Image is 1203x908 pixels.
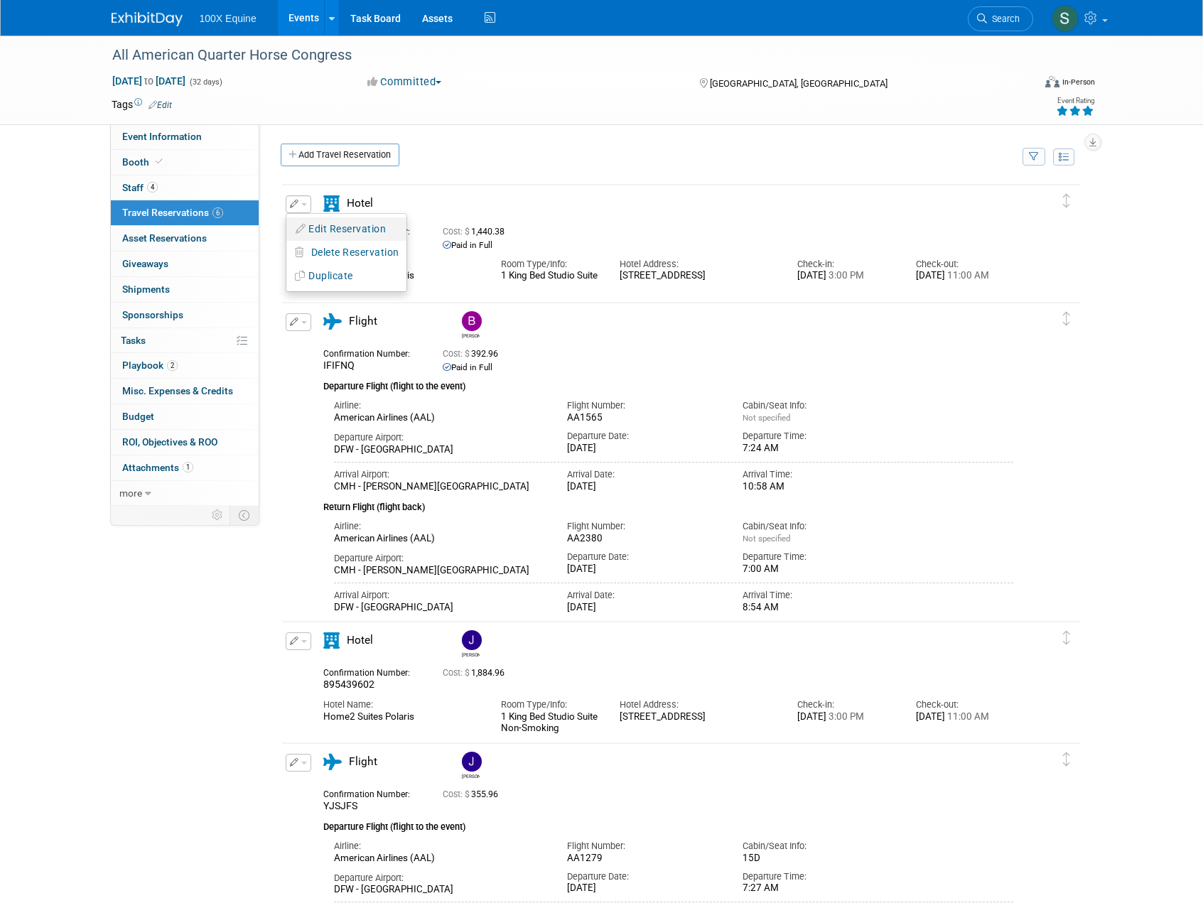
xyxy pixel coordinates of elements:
span: Travel Reservations [122,207,223,218]
a: Asset Reservations [111,226,259,251]
span: Not specified [743,534,790,544]
div: Flight Number: [567,520,721,533]
span: 392.96 [443,349,504,359]
a: Travel Reservations6 [111,200,259,225]
div: [DATE] [567,563,721,575]
span: 6 [212,207,223,218]
img: Julie Gleason [462,630,482,650]
div: Arrival Airport: [334,589,546,602]
span: Attachments [122,462,193,473]
span: IFIFNQ [323,360,355,371]
div: [DATE] [916,270,1013,282]
span: [GEOGRAPHIC_DATA], [GEOGRAPHIC_DATA] [710,78,888,89]
img: Sean Smith [1052,5,1079,32]
div: Room Type/Info: [501,258,598,271]
div: [DATE] [916,711,1013,723]
div: Bailey Carter [462,331,480,339]
img: Format-Inperson.png [1045,76,1059,87]
span: Misc. Expenses & Credits [122,385,233,396]
span: Sponsorships [122,309,183,320]
a: Booth [111,150,259,175]
i: Flight [323,754,342,770]
span: Shipments [122,283,170,295]
div: [STREET_ADDRESS] [620,711,776,723]
div: Flight Number: [567,399,721,412]
div: 7:27 AM [743,882,897,895]
span: Not specified [743,413,790,423]
div: [DATE] [567,882,721,895]
div: Hotel Name: [323,698,480,711]
a: Sponsorships [111,303,259,328]
td: Toggle Event Tabs [230,506,259,524]
a: Attachments1 [111,455,259,480]
div: Cabin/Seat Info: [743,520,897,533]
span: Staff [122,182,158,193]
div: American Airlines (AAL) [334,533,546,545]
div: 8:54 AM [743,602,897,614]
i: Flight [323,313,342,330]
div: Room Type/Info: [501,698,598,711]
span: Booth [122,156,166,168]
a: Budget [111,404,259,429]
div: 15D [743,853,897,864]
span: 3:00 PM [826,711,864,722]
div: 1 King Bed Studio Suite [501,270,598,281]
div: Paid in Full [443,362,955,373]
div: DFW - [GEOGRAPHIC_DATA] [334,884,546,896]
img: Julie Gleason [462,752,482,772]
div: Check-in: [797,698,895,711]
i: Hotel [323,195,340,212]
div: 1 King Bed Studio Suite Non-Smoking [501,711,598,734]
span: Giveaways [122,258,168,269]
div: CMH - [PERSON_NAME][GEOGRAPHIC_DATA] [334,565,546,577]
div: Check-in: [797,258,895,271]
div: AA2380 [567,533,721,545]
span: 1 [183,462,193,472]
div: 7:24 AM [743,443,897,455]
td: Tags [112,97,172,112]
span: [DATE] [DATE] [112,75,186,87]
div: Cabin/Seat Info: [743,840,897,853]
i: Click and drag to move item [1063,312,1070,326]
div: [DATE] [797,711,895,723]
span: Cost: $ [443,227,471,237]
div: Arrival Date: [567,468,721,481]
span: Flight [349,315,377,328]
div: Departure Date: [567,870,721,883]
div: All American Quarter Horse Congress [107,43,1012,68]
i: Filter by Traveler [1029,153,1039,162]
div: Check-out: [916,258,1013,271]
span: Tasks [121,335,146,346]
div: Departure Time: [743,551,897,563]
div: In-Person [1062,77,1095,87]
button: Delete Reservation [286,242,406,263]
div: Return Flight (flight back) [323,492,1014,514]
div: Cabin/Seat Info: [743,399,897,412]
div: DFW - [GEOGRAPHIC_DATA] [334,602,546,614]
span: Cost: $ [443,789,471,799]
a: Edit [149,100,172,110]
span: Search [987,13,1020,24]
div: AA1565 [567,412,721,424]
div: AA1279 [567,853,721,865]
span: more [119,487,142,499]
a: Misc. Expenses & Credits [111,379,259,404]
div: [STREET_ADDRESS] [620,270,776,282]
i: Click and drag to move item [1063,752,1070,767]
div: [DATE] [567,481,721,493]
div: Hotel Address: [620,258,776,271]
span: YJSJFS [323,800,357,811]
div: Departure Time: [743,430,897,443]
i: Click and drag to move item [1063,631,1070,645]
span: to [142,75,156,87]
div: Airline: [334,840,546,853]
div: Julie Gleason [462,650,480,658]
a: Event Information [111,124,259,149]
div: Flight Number: [567,840,721,853]
span: Cost: $ [443,349,471,359]
div: Confirmation Number: [323,785,421,800]
span: 3:00 PM [826,270,864,281]
a: more [111,481,259,506]
i: Click and drag to move item [1063,194,1070,208]
div: [DATE] [567,602,721,614]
